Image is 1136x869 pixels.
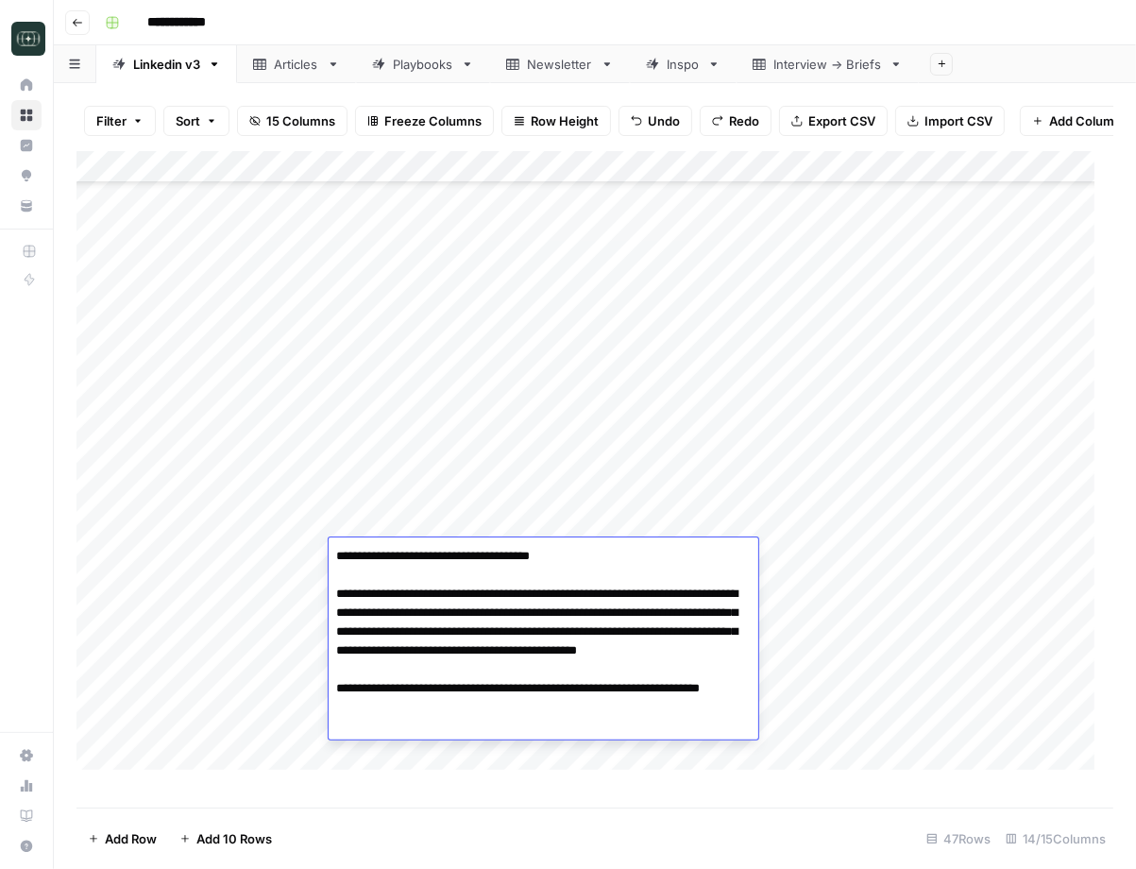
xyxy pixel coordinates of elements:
a: Home [11,70,42,100]
button: Add Row [76,824,168,854]
span: 15 Columns [266,111,335,130]
span: Freeze Columns [384,111,482,130]
span: Export CSV [808,111,875,130]
div: Linkedin v3 [133,55,200,74]
a: Articles [237,45,356,83]
button: 15 Columns [237,106,348,136]
a: Inspo [630,45,737,83]
span: Add Column [1049,111,1122,130]
a: Insights [11,130,42,161]
button: Undo [619,106,692,136]
a: Usage [11,771,42,801]
a: Playbooks [356,45,490,83]
span: Filter [96,111,127,130]
a: Interview -> Briefs [737,45,919,83]
a: Linkedin v3 [96,45,237,83]
span: Import CSV [924,111,992,130]
div: Interview -> Briefs [773,55,882,74]
button: Redo [700,106,771,136]
span: Undo [648,111,680,130]
span: Sort [176,111,200,130]
a: Opportunities [11,161,42,191]
button: Add Column [1020,106,1134,136]
div: Articles [274,55,319,74]
img: Catalyst Logo [11,22,45,56]
div: Newsletter [527,55,593,74]
div: 14/15 Columns [998,824,1113,854]
span: Add Row [105,829,157,848]
a: Learning Hub [11,801,42,831]
div: Playbooks [393,55,453,74]
button: Filter [84,106,156,136]
button: Row Height [501,106,611,136]
a: Newsletter [490,45,630,83]
button: Freeze Columns [355,106,494,136]
button: Add 10 Rows [168,824,283,854]
div: 47 Rows [919,824,998,854]
a: Settings [11,741,42,771]
a: Browse [11,100,42,130]
div: Inspo [667,55,700,74]
button: Help + Support [11,831,42,861]
button: Import CSV [895,106,1005,136]
button: Sort [163,106,229,136]
a: Your Data [11,191,42,221]
span: Redo [729,111,759,130]
span: Add 10 Rows [196,829,272,848]
button: Workspace: Catalyst [11,15,42,62]
button: Export CSV [779,106,888,136]
span: Row Height [531,111,599,130]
